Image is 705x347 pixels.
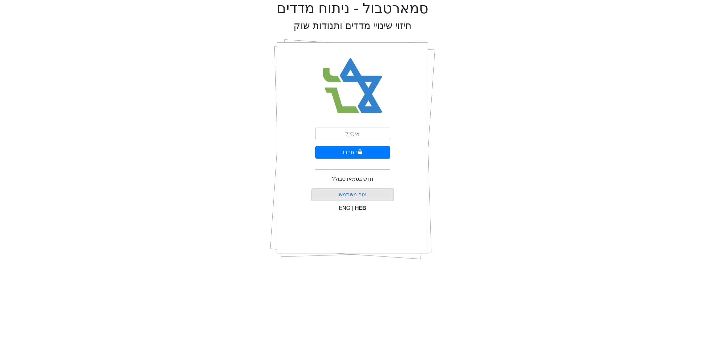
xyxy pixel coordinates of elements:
input: אימייל [315,128,390,140]
img: Smart Bull [317,50,388,122]
a: צור משתמש [339,192,366,197]
button: התחבר [315,146,390,159]
h2: חיזוי שינויי מדדים ותנודות שוק [294,20,411,31]
p: חדש בסמארטבול? [332,175,373,183]
span: ENG [339,205,350,211]
span: HEB [355,205,366,211]
span: | [352,205,353,211]
button: צור משתמש [311,188,394,201]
